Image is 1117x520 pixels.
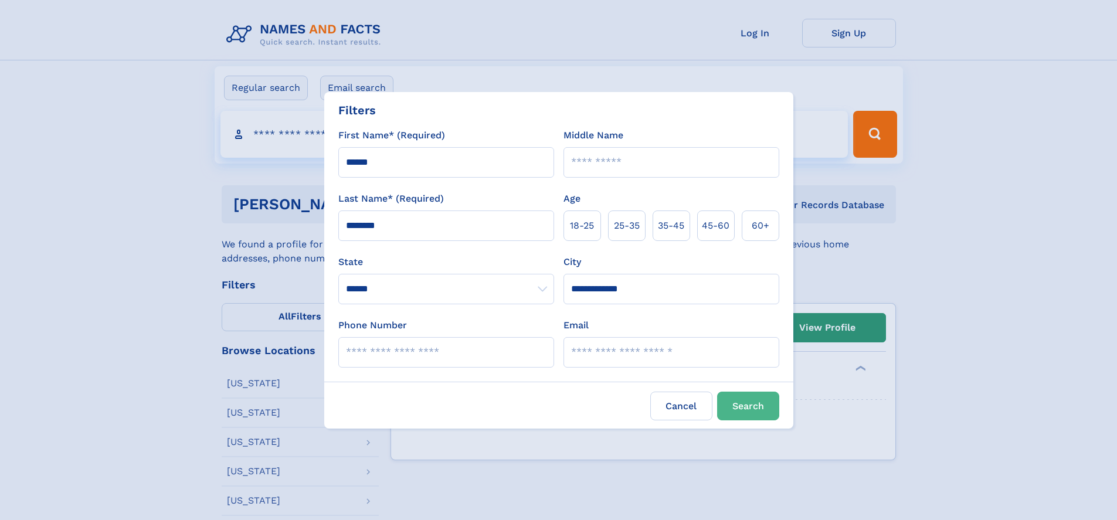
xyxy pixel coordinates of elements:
button: Search [717,392,779,420]
span: 35‑45 [658,219,684,233]
div: Filters [338,101,376,119]
label: Age [563,192,580,206]
label: Middle Name [563,128,623,142]
label: Phone Number [338,318,407,332]
span: 60+ [752,219,769,233]
span: 45‑60 [702,219,729,233]
label: City [563,255,581,269]
label: First Name* (Required) [338,128,445,142]
span: 25‑35 [614,219,640,233]
label: Email [563,318,589,332]
label: Cancel [650,392,712,420]
label: State [338,255,554,269]
span: 18‑25 [570,219,594,233]
label: Last Name* (Required) [338,192,444,206]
